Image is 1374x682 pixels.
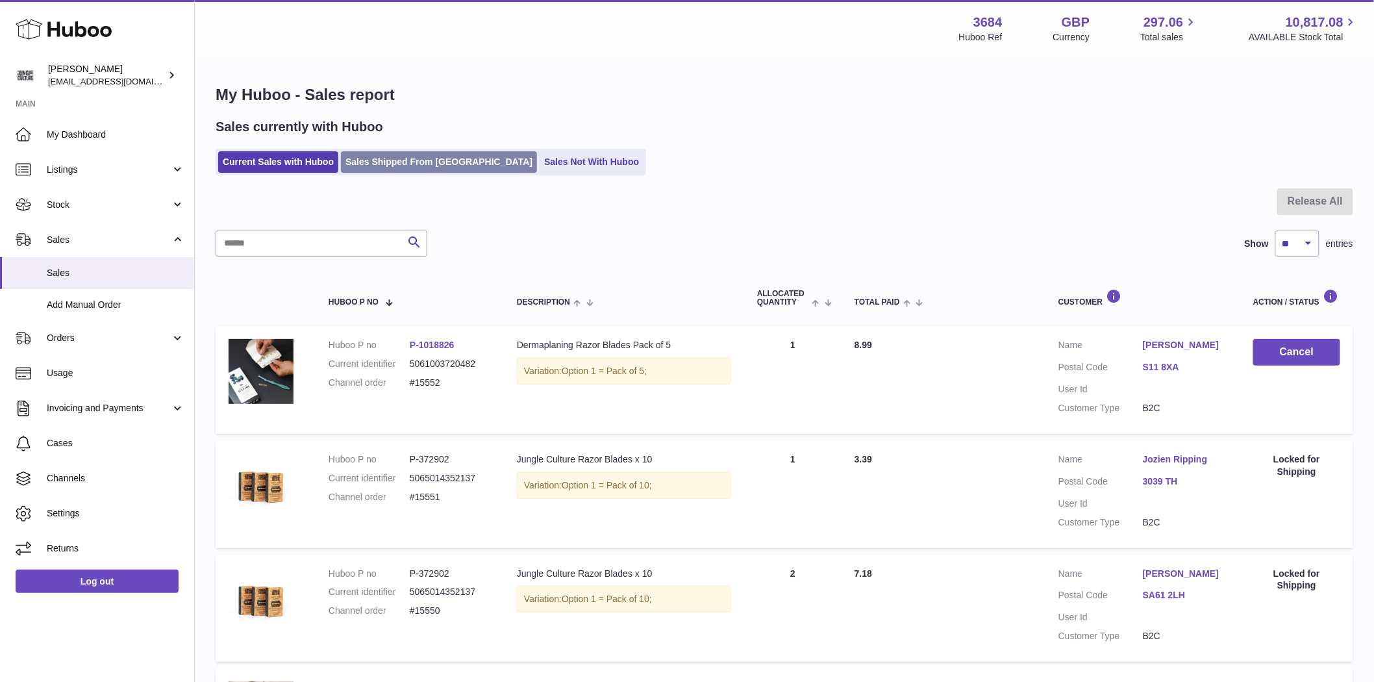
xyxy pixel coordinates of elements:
div: [PERSON_NAME] [48,63,165,88]
button: Cancel [1253,339,1340,366]
span: Option 1 = Pack of 10; [562,480,652,490]
div: Currency [1053,31,1090,44]
dd: #15551 [410,491,491,503]
strong: GBP [1062,14,1090,31]
span: Settings [47,507,184,520]
dt: Huboo P no [329,339,410,351]
td: 1 [744,440,842,548]
dt: Postal Code [1058,589,1143,605]
dt: User Id [1058,498,1143,510]
div: Jungle Culture Razor Blades x 10 [517,453,731,466]
dt: Channel order [329,377,410,389]
a: P-1018826 [410,340,455,350]
span: Channels [47,472,184,485]
span: Orders [47,332,171,344]
span: 3.39 [855,454,872,464]
span: [EMAIL_ADDRESS][DOMAIN_NAME] [48,76,191,86]
img: 36841753442039.jpg [229,568,294,633]
dt: User Id [1058,611,1143,624]
dt: Postal Code [1058,475,1143,491]
img: 36841753442039.jpg [229,453,294,518]
a: Jozien Ripping [1143,453,1227,466]
dd: P-372902 [410,453,491,466]
div: Action / Status [1253,289,1340,307]
div: Jungle Culture Razor Blades x 10 [517,568,731,580]
div: Dermaplaning Razor Blades Pack of 5 [517,339,731,351]
span: 8.99 [855,340,872,350]
dt: Channel order [329,605,410,617]
a: 297.06 Total sales [1140,14,1198,44]
dd: B2C [1143,402,1227,414]
a: Log out [16,570,179,593]
span: Description [517,298,570,307]
span: 297.06 [1143,14,1183,31]
span: Listings [47,164,171,176]
span: Add Manual Order [47,299,184,311]
dt: Customer Type [1058,516,1143,529]
dt: Name [1058,453,1143,469]
span: Invoicing and Payments [47,402,171,414]
span: entries [1326,238,1353,250]
dd: B2C [1143,630,1227,642]
h1: My Huboo - Sales report [216,84,1353,105]
dd: P-372902 [410,568,491,580]
span: Sales [47,234,171,246]
dd: 5065014352137 [410,586,491,598]
span: Option 1 = Pack of 5; [562,366,647,376]
a: Sales Not With Huboo [540,151,643,173]
a: SA61 2LH [1143,589,1227,601]
span: 7.18 [855,568,872,579]
dt: User Id [1058,383,1143,396]
img: facial-razor-blades.jpg [229,339,294,404]
dd: #15550 [410,605,491,617]
span: Usage [47,367,184,379]
a: 3039 TH [1143,475,1227,488]
span: Total sales [1140,31,1198,44]
span: Option 1 = Pack of 10; [562,594,652,604]
div: Variation: [517,358,731,385]
div: Locked for Shipping [1253,453,1340,478]
dt: Name [1058,568,1143,583]
dt: Current identifier [329,586,410,598]
a: [PERSON_NAME] [1143,339,1227,351]
dd: 5065014352137 [410,472,491,485]
a: Current Sales with Huboo [218,151,338,173]
img: internalAdmin-3684@internal.huboo.com [16,66,35,85]
div: Customer [1058,289,1227,307]
dt: Customer Type [1058,630,1143,642]
a: S11 8XA [1143,361,1227,373]
a: [PERSON_NAME] [1143,568,1227,580]
a: Sales Shipped From [GEOGRAPHIC_DATA] [341,151,537,173]
div: Variation: [517,586,731,613]
span: Huboo P no [329,298,379,307]
dt: Channel order [329,491,410,503]
td: 1 [744,326,842,434]
div: Variation: [517,472,731,499]
dt: Current identifier [329,358,410,370]
span: ALLOCATED Quantity [757,290,808,307]
span: Cases [47,437,184,449]
dt: Name [1058,339,1143,355]
span: My Dashboard [47,129,184,141]
strong: 3684 [973,14,1003,31]
dt: Huboo P no [329,568,410,580]
label: Show [1245,238,1269,250]
span: Total paid [855,298,900,307]
h2: Sales currently with Huboo [216,118,383,136]
span: Sales [47,267,184,279]
dd: B2C [1143,516,1227,529]
span: 10,817.08 [1286,14,1343,31]
dd: #15552 [410,377,491,389]
dt: Current identifier [329,472,410,485]
dt: Postal Code [1058,361,1143,377]
dt: Huboo P no [329,453,410,466]
div: Locked for Shipping [1253,568,1340,592]
dt: Customer Type [1058,402,1143,414]
div: Huboo Ref [959,31,1003,44]
td: 2 [744,555,842,663]
span: AVAILABLE Stock Total [1249,31,1358,44]
span: Returns [47,542,184,555]
span: Stock [47,199,171,211]
a: 10,817.08 AVAILABLE Stock Total [1249,14,1358,44]
dd: 5061003720482 [410,358,491,370]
